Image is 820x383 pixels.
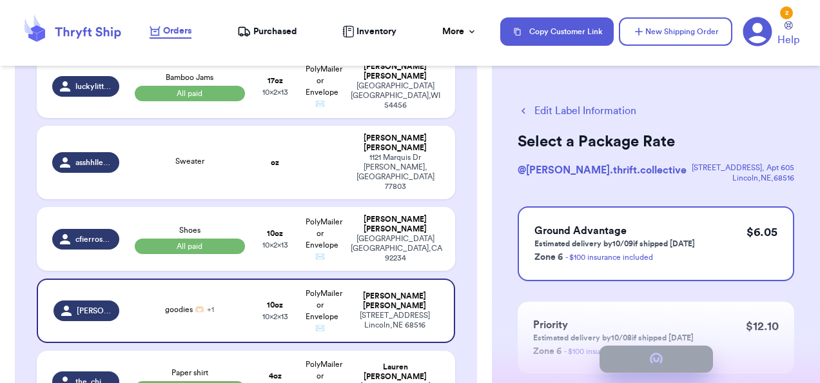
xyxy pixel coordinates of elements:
[135,86,246,101] span: All paid
[267,230,283,237] strong: 10 oz
[269,372,282,380] strong: 4 oz
[534,226,627,236] span: Ground Advantage
[534,239,695,249] p: Estimated delivery by 10/09 if shipped [DATE]
[75,81,112,92] span: luckylittlereruns
[518,132,794,152] h2: Select a Package Rate
[306,290,342,332] span: PolyMailer or Envelope ✉️
[351,291,439,311] div: [PERSON_NAME] [PERSON_NAME]
[351,81,440,110] div: [GEOGRAPHIC_DATA] [GEOGRAPHIC_DATA] , WI 54456
[351,62,440,81] div: [PERSON_NAME] [PERSON_NAME]
[351,153,440,191] div: 1121 Marquis Dr [PERSON_NAME] , [GEOGRAPHIC_DATA] 77803
[442,25,477,38] div: More
[306,65,342,108] span: PolyMailer or Envelope ✉️
[692,162,794,173] div: [STREET_ADDRESS] , Apt 605
[163,25,191,37] span: Orders
[747,223,777,241] p: $ 6.05
[533,333,694,343] p: Estimated delivery by 10/08 if shipped [DATE]
[262,241,288,249] span: 10 x 2 x 13
[777,32,799,48] span: Help
[780,6,793,19] div: 2
[351,311,439,330] div: [STREET_ADDRESS] Lincoln , NE 68516
[692,173,794,183] div: Lincoln , NE , 68516
[777,21,799,48] a: Help
[267,301,283,309] strong: 10 oz
[262,313,288,320] span: 10 x 2 x 13
[746,317,779,335] p: $ 12.10
[253,25,297,38] span: Purchased
[534,253,563,262] span: Zone 6
[165,306,214,313] span: goodies 🫶🏻
[75,234,112,244] span: cfierrosfierros
[150,25,191,39] a: Orders
[533,320,568,330] span: Priority
[565,253,653,261] a: - $100 insurance included
[77,306,112,316] span: [PERSON_NAME].thrift.collective
[271,159,279,166] strong: oz
[619,17,732,46] button: New Shipping Order
[743,17,772,46] a: 2
[351,234,440,263] div: [GEOGRAPHIC_DATA] [GEOGRAPHIC_DATA] , CA 92234
[351,362,440,382] div: Lauren [PERSON_NAME]
[342,25,396,38] a: Inventory
[135,239,246,254] span: All paid
[237,25,297,38] a: Purchased
[306,218,342,260] span: PolyMailer or Envelope ✉️
[351,133,440,153] div: [PERSON_NAME] [PERSON_NAME]
[268,77,283,84] strong: 17 oz
[207,306,214,313] span: + 1
[518,103,636,119] button: Edit Label Information
[262,88,288,96] span: 10 x 2 x 13
[175,157,204,165] span: Sweater
[166,74,213,81] span: Bamboo Jams
[75,157,112,168] span: asshhlleyy
[518,165,687,175] span: @ [PERSON_NAME].thrift.collective
[179,226,200,234] span: Shoes
[351,215,440,234] div: [PERSON_NAME] [PERSON_NAME]
[171,369,208,377] span: Paper shirt
[356,25,396,38] span: Inventory
[500,17,614,46] button: Copy Customer Link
